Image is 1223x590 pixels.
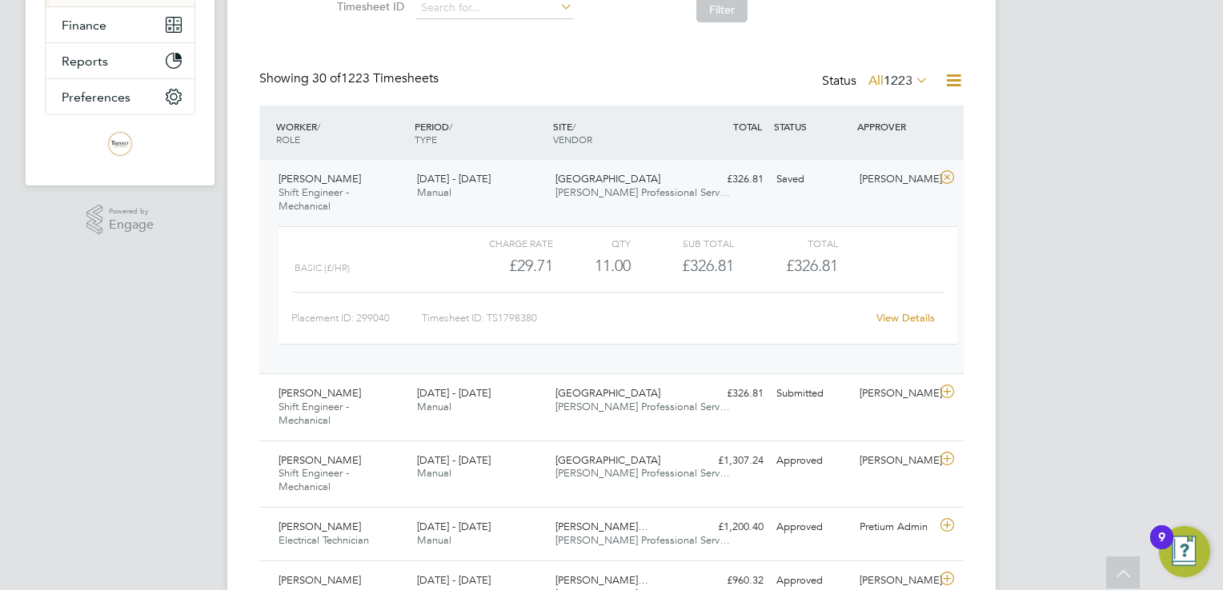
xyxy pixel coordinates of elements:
[1158,537,1165,558] div: 9
[449,120,452,133] span: /
[572,120,575,133] span: /
[733,120,762,133] span: TOTAL
[734,233,837,253] div: Total
[417,466,451,480] span: Manual
[417,533,451,547] span: Manual
[46,79,194,114] button: Preferences
[272,112,411,153] div: WORKER
[417,172,491,185] span: [DATE] - [DATE]
[687,448,770,474] div: £1,307.24
[553,253,631,279] div: 11.00
[853,514,936,540] div: Pretium Admin
[62,90,130,105] span: Preferences
[555,573,648,587] span: [PERSON_NAME]…
[631,253,734,279] div: £326.81
[312,70,341,86] span: 30 of
[109,205,154,218] span: Powered by
[411,112,549,153] div: PERIOD
[62,18,106,33] span: Finance
[553,133,592,146] span: VENDOR
[417,520,491,533] span: [DATE] - [DATE]
[279,533,369,547] span: Electrical Technician
[295,262,350,273] span: Basic (£/HR)
[868,73,928,89] label: All
[279,400,349,427] span: Shift Engineer - Mechanical
[770,448,853,474] div: Approved
[279,573,361,587] span: [PERSON_NAME]
[291,305,422,331] div: Placement ID: 299040
[555,386,660,400] span: [GEOGRAPHIC_DATA]
[555,453,660,467] span: [GEOGRAPHIC_DATA]
[86,205,154,235] a: Powered byEngage
[279,466,349,493] span: Shift Engineer - Mechanical
[555,172,660,185] span: [GEOGRAPHIC_DATA]
[687,514,770,540] div: £1,200.40
[276,133,300,146] span: ROLE
[279,172,361,185] span: [PERSON_NAME]
[555,520,648,533] span: [PERSON_NAME]…
[417,386,491,400] span: [DATE] - [DATE]
[770,112,853,141] div: STATUS
[555,185,730,199] span: [PERSON_NAME] Professional Serv…
[62,54,108,69] span: Reports
[770,381,853,407] div: Submitted
[786,256,838,275] span: £326.81
[317,120,320,133] span: /
[417,185,451,199] span: Manual
[279,185,349,213] span: Shift Engineer - Mechanical
[884,73,912,89] span: 1223
[631,233,734,253] div: Sub Total
[555,466,730,480] span: [PERSON_NAME] Professional Serv…
[450,253,553,279] div: £29.71
[417,573,491,587] span: [DATE] - [DATE]
[279,453,361,467] span: [PERSON_NAME]
[770,166,853,193] div: Saved
[279,520,361,533] span: [PERSON_NAME]
[549,112,688,153] div: SITE
[422,305,866,331] div: Timesheet ID: TS1798380
[555,400,730,413] span: [PERSON_NAME] Professional Serv…
[107,131,133,157] img: trevettgroup-logo-retina.png
[259,70,442,87] div: Showing
[853,166,936,193] div: [PERSON_NAME]
[853,448,936,474] div: [PERSON_NAME]
[450,233,553,253] div: Charge rate
[687,381,770,407] div: £326.81
[46,43,194,78] button: Reports
[279,386,361,400] span: [PERSON_NAME]
[312,70,439,86] span: 1223 Timesheets
[1159,526,1210,577] button: Open Resource Center, 9 new notifications
[853,112,936,141] div: APPROVER
[417,453,491,467] span: [DATE] - [DATE]
[770,514,853,540] div: Approved
[109,218,154,232] span: Engage
[415,133,437,146] span: TYPE
[417,400,451,413] span: Manual
[853,381,936,407] div: [PERSON_NAME]
[46,7,194,42] button: Finance
[555,533,730,547] span: [PERSON_NAME] Professional Serv…
[876,311,935,325] a: View Details
[687,166,770,193] div: £326.81
[45,131,195,157] a: Go to home page
[822,70,932,93] div: Status
[553,233,631,253] div: QTY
